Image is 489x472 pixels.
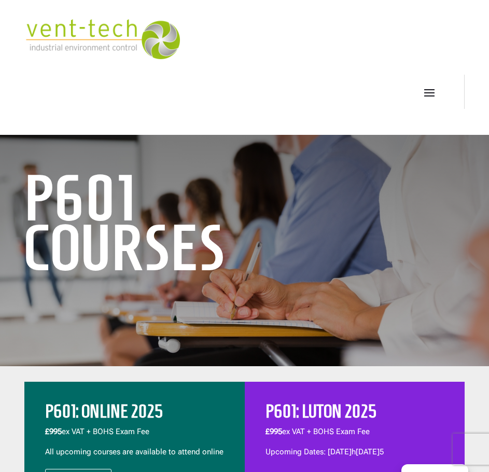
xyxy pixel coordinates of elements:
[266,446,444,459] p: Upcoming Dates: [DATE]h[DATE]5
[45,427,62,436] b: £995
[45,447,223,456] span: All upcoming courses are available to attend online
[24,19,180,59] img: 2023-09-27T08_35_16.549ZVENT-TECH---Clear-background
[266,427,282,436] span: £995
[266,426,444,446] p: ex VAT + BOHS Exam Fee
[266,402,444,426] h2: P601: LUTON 2025
[45,402,223,426] h2: P601: ONLINE 2025
[24,173,341,278] h1: P601 Courses
[45,426,223,446] p: ex VAT + BOHS Exam Fee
